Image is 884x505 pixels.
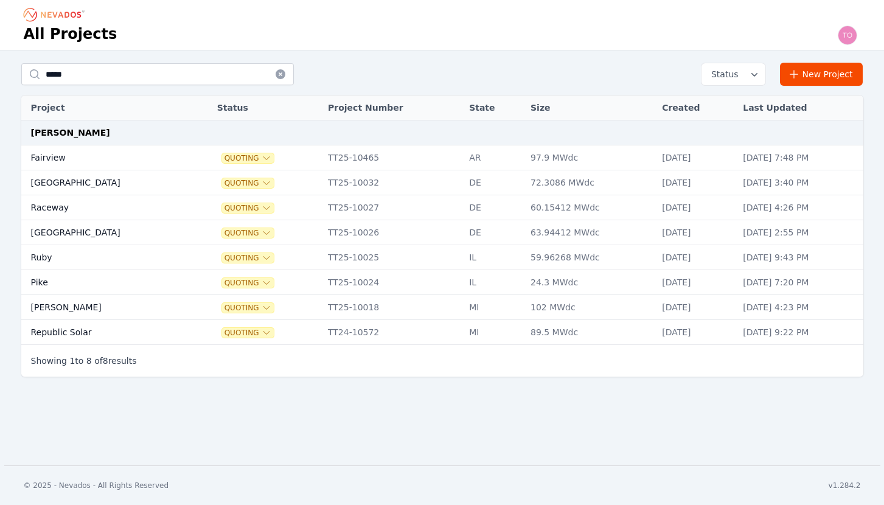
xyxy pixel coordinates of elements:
td: [DATE] [656,145,737,170]
img: todd.padezanin@nevados.solar [838,26,857,45]
button: Quoting [222,153,274,163]
th: State [463,96,524,120]
td: 72.3086 MWdc [524,170,656,195]
td: DE [463,170,524,195]
td: TT25-10465 [322,145,463,170]
td: [DATE] [656,220,737,245]
th: Last Updated [737,96,863,120]
td: [GEOGRAPHIC_DATA] [21,170,192,195]
td: Pike [21,270,192,295]
span: 8 [103,356,108,366]
td: [DATE] [656,320,737,345]
td: TT25-10027 [322,195,463,220]
tr: RubyQuotingTT25-10025IL59.96268 MWdc[DATE][DATE] 9:43 PM [21,245,863,270]
tr: PikeQuotingTT25-10024IL24.3 MWdc[DATE][DATE] 7:20 PM [21,270,863,295]
td: 60.15412 MWdc [524,195,656,220]
button: Quoting [222,253,274,263]
td: [DATE] 7:20 PM [737,270,863,295]
td: [DATE] 3:40 PM [737,170,863,195]
th: Status [211,96,322,120]
nav: Breadcrumb [24,5,88,24]
td: [DATE] [656,245,737,270]
td: TT24-10572 [322,320,463,345]
td: TT25-10018 [322,295,463,320]
td: [DATE] 4:23 PM [737,295,863,320]
td: [DATE] [656,295,737,320]
span: Status [706,68,739,80]
td: [GEOGRAPHIC_DATA] [21,220,192,245]
td: TT25-10032 [322,170,463,195]
td: TT25-10024 [322,270,463,295]
td: AR [463,145,524,170]
td: [DATE] [656,170,737,195]
td: [DATE] 9:22 PM [737,320,863,345]
button: Quoting [222,278,274,288]
td: TT25-10026 [322,220,463,245]
tr: RacewayQuotingTT25-10027DE60.15412 MWdc[DATE][DATE] 4:26 PM [21,195,863,220]
tr: FairviewQuotingTT25-10465AR97.9 MWdc[DATE][DATE] 7:48 PM [21,145,863,170]
button: Quoting [222,178,274,188]
td: 63.94412 MWdc [524,220,656,245]
td: [DATE] 7:48 PM [737,145,863,170]
td: Republic Solar [21,320,192,345]
p: Showing to of results [31,355,137,367]
td: 59.96268 MWdc [524,245,656,270]
td: MI [463,295,524,320]
th: Size [524,96,656,120]
button: Quoting [222,303,274,313]
td: [DATE] 9:43 PM [737,245,863,270]
h1: All Projects [24,24,117,44]
button: Quoting [222,203,274,213]
span: 8 [86,356,92,366]
td: Raceway [21,195,192,220]
td: 89.5 MWdc [524,320,656,345]
tr: [PERSON_NAME]QuotingTT25-10018MI102 MWdc[DATE][DATE] 4:23 PM [21,295,863,320]
td: DE [463,220,524,245]
tr: Republic SolarQuotingTT24-10572MI89.5 MWdc[DATE][DATE] 9:22 PM [21,320,863,345]
td: IL [463,270,524,295]
button: Quoting [222,328,274,338]
td: [DATE] [656,195,737,220]
tr: [GEOGRAPHIC_DATA]QuotingTT25-10026DE63.94412 MWdc[DATE][DATE] 2:55 PM [21,220,863,245]
td: Ruby [21,245,192,270]
span: 1 [69,356,75,366]
th: Project Number [322,96,463,120]
a: New Project [780,63,863,86]
td: [DATE] 4:26 PM [737,195,863,220]
td: [PERSON_NAME] [21,120,863,145]
td: IL [463,245,524,270]
td: 102 MWdc [524,295,656,320]
td: MI [463,320,524,345]
div: © 2025 - Nevados - All Rights Reserved [24,481,169,490]
button: Status [701,63,765,85]
td: TT25-10025 [322,245,463,270]
th: Project [21,96,192,120]
td: Fairview [21,145,192,170]
td: 24.3 MWdc [524,270,656,295]
th: Created [656,96,737,120]
button: Quoting [222,228,274,238]
div: v1.284.2 [829,481,861,490]
td: [DATE] 2:55 PM [737,220,863,245]
td: 97.9 MWdc [524,145,656,170]
tr: [GEOGRAPHIC_DATA]QuotingTT25-10032DE72.3086 MWdc[DATE][DATE] 3:40 PM [21,170,863,195]
td: DE [463,195,524,220]
td: [DATE] [656,270,737,295]
td: [PERSON_NAME] [21,295,192,320]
